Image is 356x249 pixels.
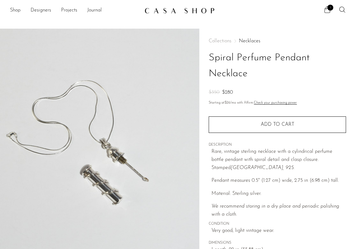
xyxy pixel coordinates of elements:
h1: Spiral Perfume Pendant Necklace [209,50,346,82]
span: Collections [209,39,231,44]
span: CONDITION [209,221,346,227]
span: $26 [225,101,230,105]
p: Material: Sterling silver. [211,190,346,198]
p: Starting at /mo with Affirm. [209,100,346,106]
a: Designers [31,7,51,15]
span: Very good; light vintage wear. [211,227,346,235]
span: Add to cart [261,122,294,127]
span: $350 [209,90,220,95]
nav: Breadcrumbs [209,39,346,44]
span: $280 [222,90,233,95]
a: Necklaces [239,39,260,44]
em: [GEOGRAPHIC_DATA], 925. [231,165,295,170]
p: Rare, vintage sterling necklace with a cylindrical perfume bottle pendant with spiral detail and ... [211,148,346,172]
span: DIMENSIONS [209,240,346,246]
button: Add to cart [209,116,346,133]
span: 1 [327,5,333,11]
a: Check your purchasing power - Learn more about Affirm Financing (opens in modal) [254,101,297,105]
nav: Desktop navigation [10,5,140,16]
a: Shop [10,7,21,15]
a: Journal [87,7,102,15]
a: Projects [61,7,77,15]
ul: NEW HEADER MENU [10,5,140,16]
span: DESCRIPTION [209,142,346,148]
i: We recommend storing in a dry place and periodic polishing with a cloth. [211,204,339,217]
p: Pendant measures 0.5" (1.27 cm) wide, 2.75 in (6.98 cm) tall. [211,177,346,185]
